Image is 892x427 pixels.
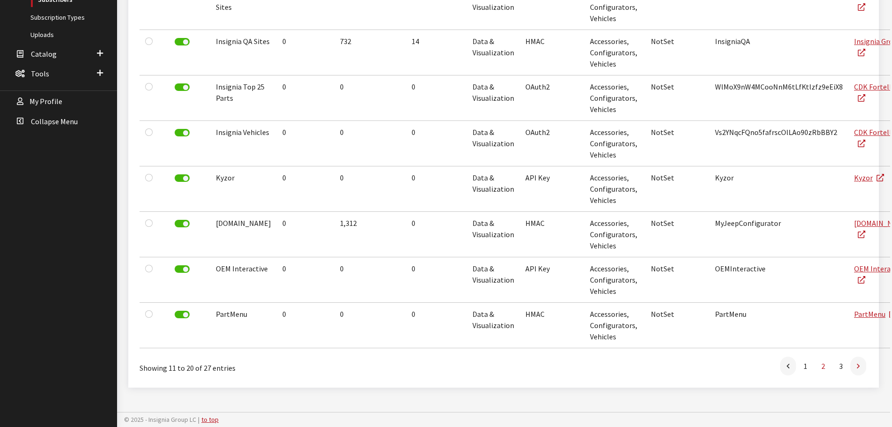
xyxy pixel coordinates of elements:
td: OAuth2 [520,121,584,166]
td: 0 [406,212,467,257]
td: 0 [277,75,334,121]
td: 0 [334,257,406,303]
td: Accessories, Configurators, Vehicles [584,212,645,257]
td: 0 [334,303,406,348]
td: Insignia QA Sites [210,30,277,75]
td: Accessories, Configurators, Vehicles [584,303,645,348]
a: 1 [797,357,814,375]
td: 0 [334,166,406,212]
td: 0 [406,166,467,212]
a: 3 [833,357,849,375]
td: HMAC [520,303,584,348]
td: InsigniaQA [709,30,848,75]
td: 0 [334,75,406,121]
td: Accessories, Configurators, Vehicles [584,75,645,121]
span: | [198,415,199,424]
td: 0 [277,121,334,166]
td: Data & Visualization [467,30,520,75]
td: Data & Visualization [467,212,520,257]
td: API Key [520,166,584,212]
td: 0 [277,166,334,212]
td: Accessories, Configurators, Vehicles [584,121,645,166]
a: to top [201,415,219,424]
label: Deactivate Subscriber [175,174,190,182]
span: Collapse Menu [31,117,78,126]
td: PartMenu [210,303,277,348]
td: API Key [520,257,584,303]
td: Kyzor [709,166,848,212]
td: 0 [277,212,334,257]
td: Insignia Top 25 Parts [210,75,277,121]
td: Vs2YNqcFQno5fafrscOlLAo90zRbBBY2 [709,121,848,166]
div: Showing 11 to 20 of 27 entries [140,356,436,374]
td: Insignia Vehicles [210,121,277,166]
td: Accessories, Configurators, Vehicles [584,166,645,212]
td: 732 [334,30,406,75]
label: Deactivate Subscriber [175,220,190,227]
td: PartMenu [709,303,848,348]
td: OEMInteractive [709,257,848,303]
td: NotSet [645,303,709,348]
td: Data & Visualization [467,257,520,303]
td: 0 [406,121,467,166]
td: NotSet [645,121,709,166]
td: NotSet [645,166,709,212]
td: HMAC [520,30,584,75]
td: NotSet [645,75,709,121]
span: Tools [31,69,49,78]
label: Deactivate Subscriber [175,265,190,273]
td: 0 [277,257,334,303]
td: 14 [406,30,467,75]
td: 0 [406,75,467,121]
td: 0 [334,121,406,166]
td: 0 [406,257,467,303]
label: Deactivate Subscriber [175,129,190,136]
td: OAuth2 [520,75,584,121]
td: OEM Interactive [210,257,277,303]
span: © 2025 - Insignia Group LC [124,415,196,424]
label: Deactivate Subscriber [175,311,190,318]
td: Kyzor [210,166,277,212]
td: NotSet [645,212,709,257]
td: 0 [277,303,334,348]
td: [DOMAIN_NAME] [210,212,277,257]
td: 0 [277,30,334,75]
a: Kyzor [854,173,884,182]
td: WlMoX9nW4MCooNnM6tLfKtlzfz9eEiX8 [709,75,848,121]
label: Deactivate Subscriber [175,83,190,91]
label: Deactivate Subscriber [175,38,190,45]
span: Catalog [31,49,57,59]
td: HMAC [520,212,584,257]
td: Data & Visualization [467,303,520,348]
td: Data & Visualization [467,75,520,121]
td: Accessories, Configurators, Vehicles [584,30,645,75]
td: MyJeepConfigurator [709,212,848,257]
td: Data & Visualization [467,121,520,166]
td: Data & Visualization [467,166,520,212]
a: 2 [815,357,832,375]
td: NotSet [645,30,709,75]
td: 0 [406,303,467,348]
td: Accessories, Configurators, Vehicles [584,257,645,303]
span: My Profile [29,97,62,106]
td: NotSet [645,257,709,303]
td: 1,312 [334,212,406,257]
